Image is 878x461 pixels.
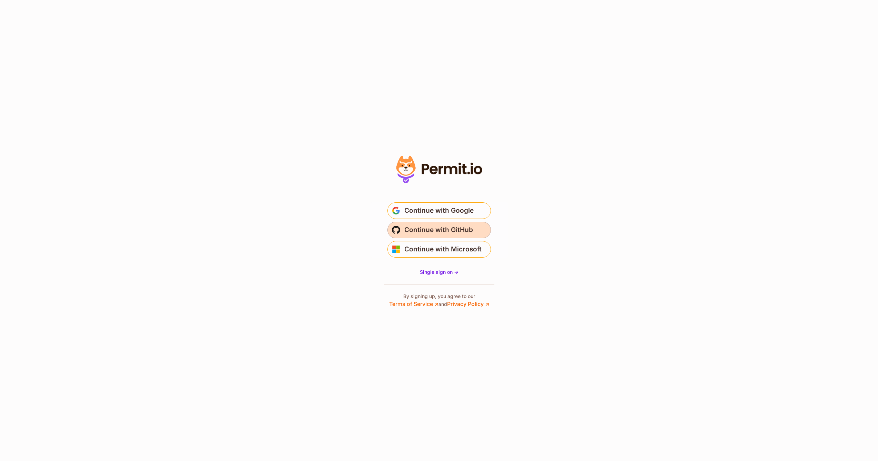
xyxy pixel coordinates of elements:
[420,269,458,276] a: Single sign on ->
[387,241,491,258] button: Continue with Microsoft
[420,269,458,275] span: Single sign on ->
[447,300,489,307] a: Privacy Policy ↗
[387,202,491,219] button: Continue with Google
[387,222,491,238] button: Continue with GitHub
[389,300,438,307] a: Terms of Service ↗
[404,244,482,255] span: Continue with Microsoft
[404,205,474,216] span: Continue with Google
[404,224,473,236] span: Continue with GitHub
[389,293,489,308] p: By signing up, you agree to our and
